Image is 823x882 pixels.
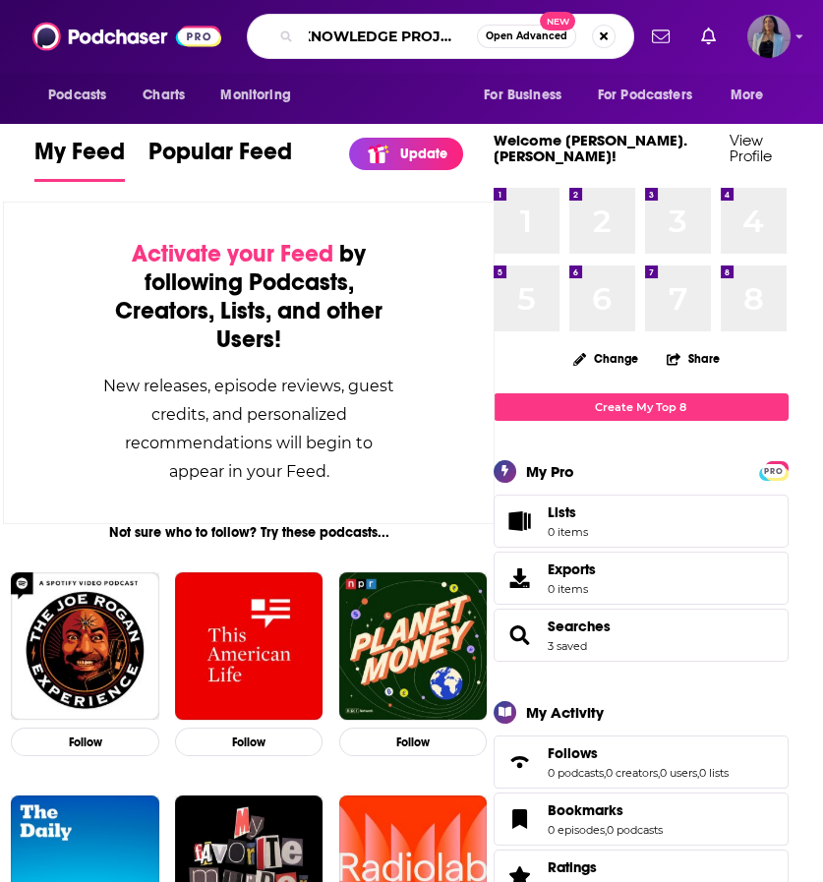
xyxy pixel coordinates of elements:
a: Show notifications dropdown [693,20,724,53]
span: , [658,766,660,780]
a: Ratings [548,858,663,876]
span: Ratings [548,858,597,876]
img: User Profile [747,15,791,58]
span: New [540,12,575,30]
a: 0 creators [606,766,658,780]
a: 3 saved [548,639,587,653]
span: More [731,82,764,109]
span: Bookmarks [548,801,623,819]
span: 0 items [548,525,588,539]
span: , [697,766,699,780]
span: Podcasts [48,82,106,109]
span: Follows [548,744,598,762]
a: 0 episodes [548,823,605,837]
button: Show profile menu [747,15,791,58]
button: Follow [175,728,323,756]
span: 0 items [548,582,596,596]
a: Searches [548,617,611,635]
span: Lists [500,507,540,535]
div: by following Podcasts, Creators, Lists, and other Users! [102,240,395,354]
a: Follows [548,744,729,762]
a: View Profile [730,131,772,165]
span: Lists [548,503,588,521]
div: New releases, episode reviews, guest credits, and personalized recommendations will begin to appe... [102,372,395,486]
a: PRO [762,462,786,477]
span: Lists [548,503,576,521]
img: Planet Money [339,572,488,721]
img: This American Life [175,572,323,721]
div: My Pro [526,462,574,481]
a: Update [349,138,463,170]
button: open menu [717,77,789,114]
a: 0 users [660,766,697,780]
a: Welcome [PERSON_NAME].[PERSON_NAME]! [494,131,687,165]
a: Exports [494,552,789,605]
span: Charts [143,82,185,109]
a: Create My Top 8 [494,393,789,420]
a: Popular Feed [148,137,292,182]
div: Search podcasts, credits, & more... [247,14,634,59]
span: Popular Feed [148,137,292,178]
p: Update [400,146,447,162]
button: open menu [585,77,721,114]
a: 0 podcasts [607,823,663,837]
button: Share [666,339,721,378]
span: For Podcasters [598,82,692,109]
span: Logged in as maria.pina [747,15,791,58]
span: My Feed [34,137,125,178]
button: Open AdvancedNew [477,25,576,48]
span: Activate your Feed [132,239,333,268]
span: For Business [484,82,561,109]
span: Exports [548,560,596,578]
button: open menu [470,77,586,114]
a: Bookmarks [500,805,540,833]
div: Not sure who to follow? Try these podcasts... [3,524,495,541]
button: Follow [339,728,488,756]
span: , [604,766,606,780]
span: Monitoring [220,82,290,109]
span: , [605,823,607,837]
a: Follows [500,748,540,776]
a: My Feed [34,137,125,182]
button: Change [561,346,650,371]
a: Show notifications dropdown [644,20,677,53]
span: Exports [500,564,540,592]
span: PRO [762,464,786,479]
a: Searches [500,621,540,649]
a: Bookmarks [548,801,663,819]
a: Lists [494,495,789,548]
a: Charts [130,77,197,114]
img: The Joe Rogan Experience [11,572,159,721]
a: 0 lists [699,766,729,780]
input: Search podcasts, credits, & more... [301,21,477,52]
div: My Activity [526,703,604,722]
button: open menu [34,77,132,114]
span: Follows [494,735,789,789]
button: Follow [11,728,159,756]
span: Open Advanced [486,31,567,41]
img: Podchaser - Follow, Share and Rate Podcasts [32,18,221,55]
button: open menu [206,77,316,114]
span: Bookmarks [494,793,789,846]
span: Searches [494,609,789,662]
a: 0 podcasts [548,766,604,780]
